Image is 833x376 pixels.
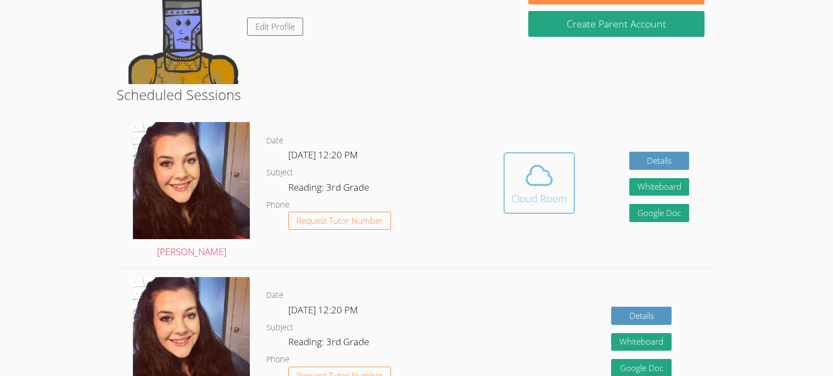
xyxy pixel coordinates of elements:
[266,353,289,367] dt: Phone
[266,289,283,302] dt: Date
[504,152,575,214] button: Cloud Room
[297,217,383,225] span: Request Tutor Number
[288,334,371,353] dd: Reading: 3rd Grade
[288,180,371,198] dd: Reading: 3rd Grade
[288,148,358,161] span: [DATE] 12:20 PM
[133,122,250,239] img: avatar.png
[288,303,358,316] span: [DATE] 12:20 PM
[116,84,716,105] h2: Scheduled Sessions
[266,198,289,212] dt: Phone
[247,18,303,36] a: Edit Profile
[629,178,690,196] button: Whiteboard
[511,191,567,206] div: Cloud Room
[629,204,690,222] a: Google Doc
[629,152,690,170] a: Details
[266,166,293,180] dt: Subject
[611,333,672,351] button: Whiteboard
[288,212,391,230] button: Request Tutor Number
[611,307,672,325] a: Details
[133,122,250,260] a: [PERSON_NAME]
[266,134,283,148] dt: Date
[528,11,704,37] button: Create Parent Account
[266,321,293,335] dt: Subject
